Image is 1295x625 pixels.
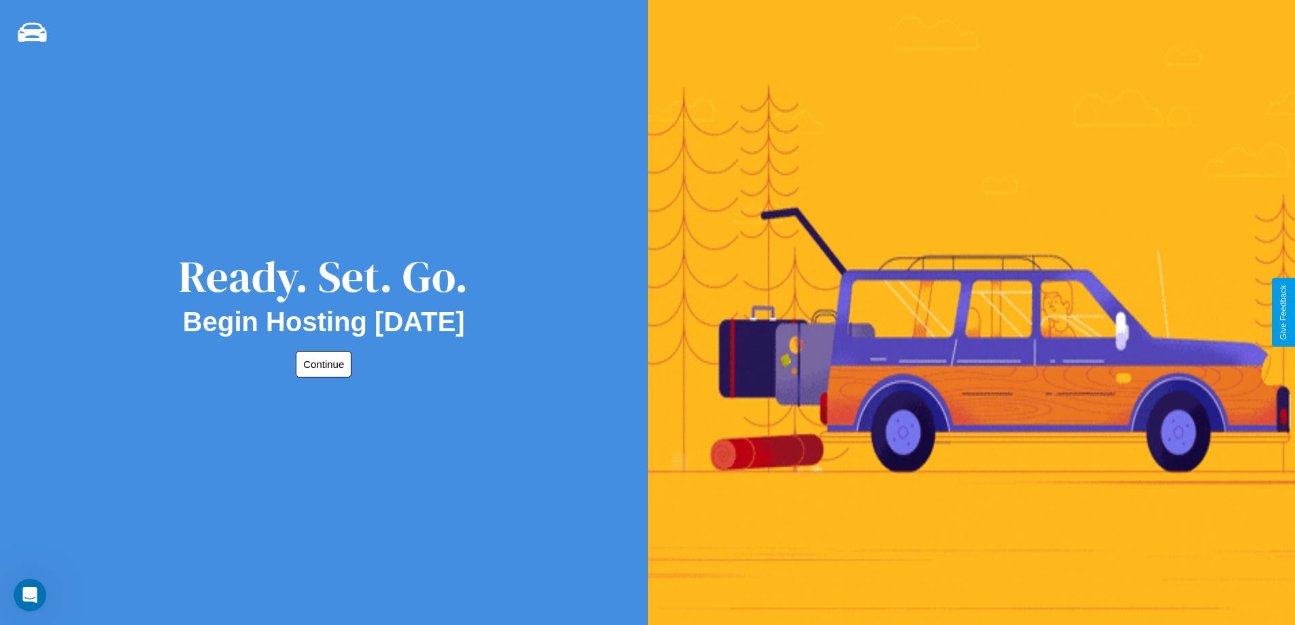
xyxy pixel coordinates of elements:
div: Give Feedback [1279,285,1288,340]
h2: Begin Hosting [DATE] [183,307,465,337]
button: Continue [296,351,351,377]
iframe: Intercom live chat [14,579,46,611]
div: Ready. Set. Go. [179,246,468,307]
